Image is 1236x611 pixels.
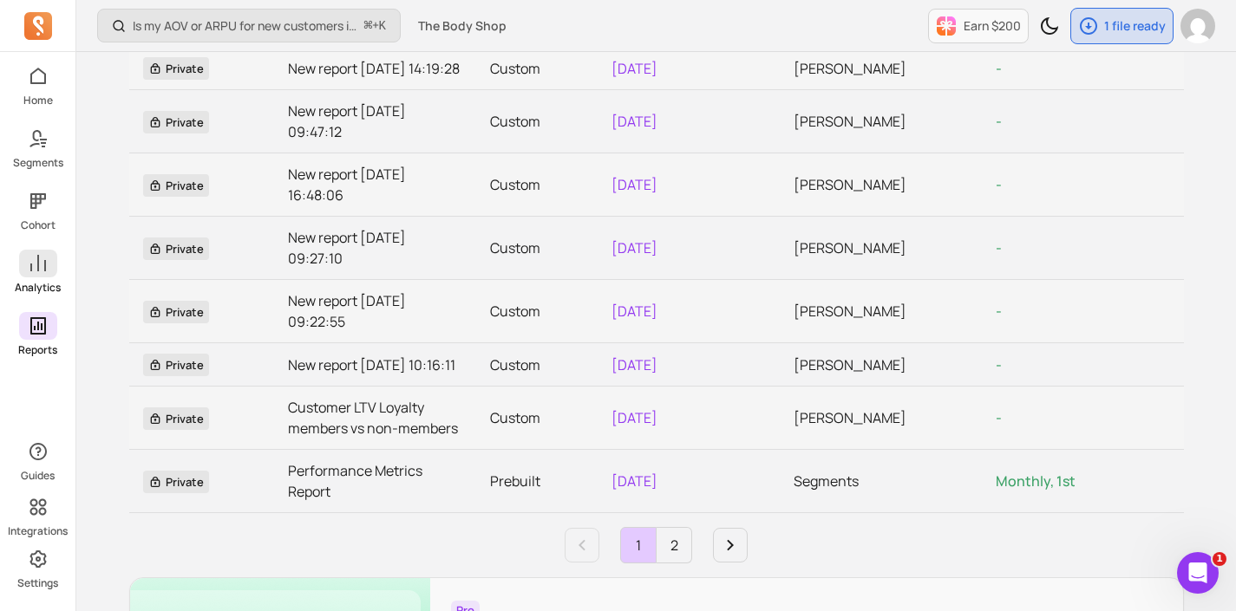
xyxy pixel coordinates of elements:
p: Cohort [21,218,56,232]
span: The Body Shop [418,17,507,35]
a: New report [DATE] 09:47:12 [288,101,462,142]
p: Home [23,94,53,107]
kbd: K [379,19,386,33]
span: - [996,355,1002,374]
p: Reports [18,343,57,357]
p: Is my AOV or ARPU for new customers improving? [133,17,357,35]
span: Monthly, 1st [996,471,1076,491]
iframe: Intercom live chat [1177,552,1219,594]
td: Custom [476,387,598,450]
a: New report [DATE] 10:16:11 [288,354,462,375]
button: Toggle dark mode [1032,9,1067,43]
button: Earn $200 [928,9,1029,43]
p: [DATE] [611,58,766,79]
td: [PERSON_NAME] [780,217,982,280]
a: New report [DATE] 09:22:55 [288,290,462,332]
span: - [996,175,1002,194]
span: Private [143,174,209,197]
a: Next page [713,528,748,562]
a: New report [DATE] 09:27:10 [288,227,462,269]
td: Custom [476,280,598,343]
td: Custom [476,217,598,280]
td: [PERSON_NAME] [780,343,982,387]
td: [PERSON_NAME] [780,47,982,90]
button: The Body Shop [408,10,517,42]
span: Private [143,354,209,376]
a: Customer LTV Loyalty members vs non-members [288,397,462,439]
td: Custom [476,343,598,387]
td: [PERSON_NAME] [780,280,982,343]
span: + [364,16,386,35]
p: [DATE] [611,237,766,258]
span: Private [143,111,209,133]
td: Custom [476,90,598,153]
span: Private [143,57,209,80]
p: Integrations [8,524,68,538]
td: [PERSON_NAME] [780,90,982,153]
a: Page 1 is your current page [621,528,656,562]
td: Prebuilt [476,450,598,513]
td: [PERSON_NAME] [780,153,982,217]
span: - [996,59,1002,78]
a: Previous page [565,528,599,562]
p: [DATE] [611,174,766,195]
td: Custom [476,153,598,217]
span: - [996,238,1002,257]
span: - [996,112,1002,131]
span: - [996,408,1002,427]
button: Is my AOV or ARPU for new customers improving?⌘+K [97,9,401,42]
p: Analytics [15,281,61,295]
td: [PERSON_NAME] [780,387,982,450]
p: Settings [17,576,58,590]
p: Segments [13,156,63,170]
a: New report [DATE] 14:19:28 [288,58,462,79]
p: [DATE] [611,301,766,322]
span: 1 [1213,552,1226,566]
p: Guides [21,469,55,483]
p: 1 file ready [1104,17,1166,35]
td: Segments [780,450,982,513]
img: avatar [1180,9,1215,43]
button: 1 file ready [1070,8,1174,44]
p: Earn $200 [964,17,1021,35]
p: [DATE] [611,471,766,491]
p: [DATE] [611,407,766,428]
span: Private [143,471,209,493]
span: Private [143,407,209,430]
a: New report [DATE] 16:48:06 [288,164,462,205]
a: Performance Metrics Report [288,460,462,502]
span: - [996,302,1002,321]
kbd: ⌘ [363,16,373,37]
a: Page 2 [657,528,691,562]
p: [DATE] [611,354,766,375]
span: Private [143,301,209,323]
ul: Pagination [129,527,1184,563]
td: Custom [476,47,598,90]
p: [DATE] [611,111,766,132]
span: Private [143,237,209,260]
button: Guides [19,434,57,486]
